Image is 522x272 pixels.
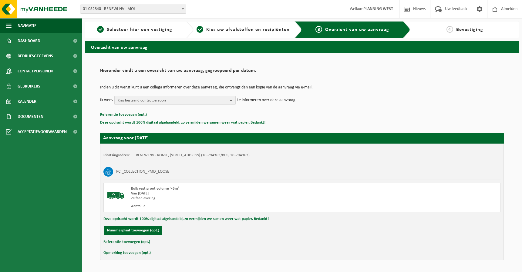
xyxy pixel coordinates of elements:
[206,27,290,32] span: Kies uw afvalstoffen en recipiënten
[80,5,186,14] span: 01-052840 - RENEWI NV - MOL
[18,124,67,139] span: Acceptatievoorwaarden
[103,238,150,246] button: Referentie toevoegen (opt.)
[103,136,149,141] strong: Aanvraag voor [DATE]
[446,26,453,33] span: 4
[103,215,269,223] button: Deze opdracht wordt 100% digitaal afgehandeld, zo vermijden we samen weer wat papier. Bedankt!
[100,96,113,105] p: Ik wens
[131,196,326,201] div: Zelfaanlevering
[18,33,40,48] span: Dashboard
[107,27,172,32] span: Selecteer hier een vestiging
[18,18,36,33] span: Navigatie
[100,68,504,76] h2: Hieronder vindt u een overzicht van uw aanvraag, gegroepeerd per datum.
[131,191,149,195] strong: Van [DATE]
[136,153,250,158] td: RENEWI NV - RONSE, [STREET_ADDRESS] (10-794363/BUS, 10-794363)
[18,48,53,64] span: Bedrijfsgegevens
[18,109,43,124] span: Documenten
[118,96,227,105] span: Kies bestaand contactpersoon
[88,26,181,33] a: 1Selecteer hier een vestiging
[456,27,483,32] span: Bevestiging
[315,26,322,33] span: 3
[97,26,104,33] span: 1
[103,249,151,257] button: Opmerking toevoegen (opt.)
[197,26,290,33] a: 2Kies uw afvalstoffen en recipiënten
[103,153,130,157] strong: Plaatsingsadres:
[104,226,162,235] button: Nummerplaat toevoegen (opt.)
[131,204,326,209] div: Aantal: 2
[363,7,393,11] strong: PLANNING WEST
[116,167,169,177] h3: PCI_COLLECTION_PMD_LOOSE
[85,41,519,53] h2: Overzicht van uw aanvraag
[197,26,203,33] span: 2
[18,79,40,94] span: Gebruikers
[114,96,236,105] button: Kies bestaand contactpersoon
[100,85,504,90] p: Indien u dit wenst kunt u een collega informeren over deze aanvraag, die ontvangt dan een kopie v...
[80,5,186,13] span: 01-052840 - RENEWI NV - MOL
[237,96,297,105] p: te informeren over deze aanvraag.
[100,111,147,119] button: Referentie toevoegen (opt.)
[107,186,125,204] img: BL-SO-LV.png
[18,64,53,79] span: Contactpersonen
[325,27,389,32] span: Overzicht van uw aanvraag
[131,187,179,191] span: Bulk vast groot volume > 6m³
[18,94,36,109] span: Kalender
[100,119,265,127] button: Deze opdracht wordt 100% digitaal afgehandeld, zo vermijden we samen weer wat papier. Bedankt!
